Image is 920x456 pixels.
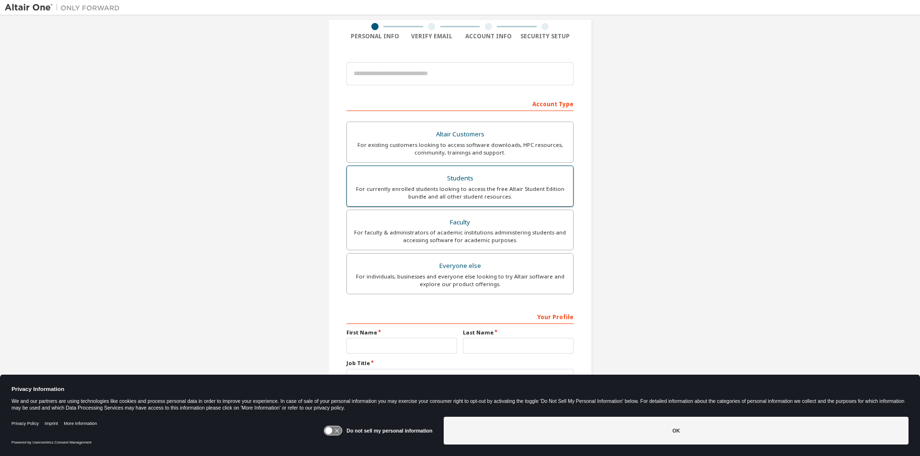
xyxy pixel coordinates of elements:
[353,229,567,244] div: For faculty & administrators of academic institutions administering students and accessing softwa...
[517,33,574,40] div: Security Setup
[5,3,125,12] img: Altair One
[403,33,460,40] div: Verify Email
[353,216,567,229] div: Faculty
[346,309,574,324] div: Your Profile
[460,33,517,40] div: Account Info
[463,329,574,336] label: Last Name
[346,359,574,367] label: Job Title
[353,273,567,288] div: For individuals, businesses and everyone else looking to try Altair software and explore our prod...
[353,172,567,185] div: Students
[353,185,567,200] div: For currently enrolled students looking to access the free Altair Student Edition bundle and all ...
[353,128,567,141] div: Altair Customers
[346,329,457,336] label: First Name
[353,141,567,156] div: For existing customers looking to access software downloads, HPC resources, community, trainings ...
[353,259,567,273] div: Everyone else
[346,96,574,111] div: Account Type
[346,33,403,40] div: Personal Info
